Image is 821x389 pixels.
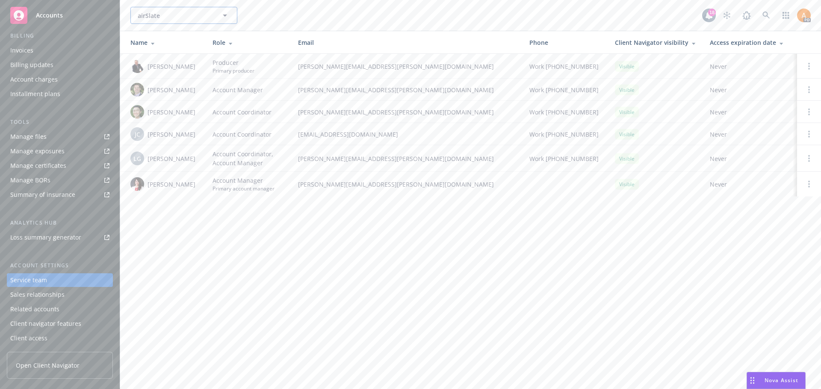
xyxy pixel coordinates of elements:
div: Loss summary generator [10,231,81,244]
span: Work [PHONE_NUMBER] [529,108,599,117]
div: Visible [615,61,639,72]
a: Accounts [7,3,113,27]
span: JC [135,130,140,139]
span: Accounts [36,12,63,19]
div: Visible [615,153,639,164]
span: [PERSON_NAME][EMAIL_ADDRESS][PERSON_NAME][DOMAIN_NAME] [298,180,516,189]
div: Phone [529,38,601,47]
span: [PERSON_NAME] [148,180,195,189]
a: Search [758,7,775,24]
span: [PERSON_NAME] [148,62,195,71]
div: Manage BORs [10,173,50,187]
span: LG [133,154,141,163]
span: Account Manager [213,85,263,94]
span: Work [PHONE_NUMBER] [529,154,599,163]
img: photo [130,177,144,191]
div: Account charges [10,73,58,86]
button: airSlate [130,7,237,24]
span: Never [710,108,790,117]
span: Work [PHONE_NUMBER] [529,62,599,71]
span: airSlate [138,11,212,20]
div: Manage exposures [10,144,65,158]
a: Sales relationships [7,288,113,301]
span: Primary producer [213,67,254,74]
a: Service team [7,273,113,287]
div: Invoices [10,44,33,57]
div: Summary of insurance [10,188,75,202]
span: Never [710,85,790,94]
span: [PERSON_NAME] [148,130,195,139]
a: Summary of insurance [7,188,113,202]
span: [PERSON_NAME][EMAIL_ADDRESS][PERSON_NAME][DOMAIN_NAME] [298,85,516,94]
span: [PERSON_NAME] [148,154,195,163]
a: Manage exposures [7,144,113,158]
div: Tools [7,118,113,126]
span: Producer [213,58,254,67]
span: [PERSON_NAME][EMAIL_ADDRESS][PERSON_NAME][DOMAIN_NAME] [298,108,516,117]
a: Manage files [7,130,113,143]
span: Work [PHONE_NUMBER] [529,85,599,94]
span: Never [710,180,790,189]
div: Client access [10,331,47,345]
a: Invoices [7,44,113,57]
div: Visible [615,179,639,190]
div: Name [130,38,199,47]
img: photo [130,105,144,119]
a: Billing updates [7,58,113,72]
div: Email [298,38,516,47]
div: Visible [615,129,639,140]
a: Loss summary generator [7,231,113,244]
div: Billing [7,32,113,40]
div: Drag to move [747,372,758,389]
span: [EMAIL_ADDRESS][DOMAIN_NAME] [298,130,516,139]
div: Account settings [7,261,113,270]
div: Billing updates [10,58,53,72]
span: [PERSON_NAME] [148,108,195,117]
span: [PERSON_NAME][EMAIL_ADDRESS][PERSON_NAME][DOMAIN_NAME] [298,154,516,163]
a: Stop snowing [718,7,735,24]
span: Never [710,130,790,139]
span: Nova Assist [765,377,798,384]
a: Manage certificates [7,159,113,173]
a: Installment plans [7,87,113,101]
a: Switch app [777,7,794,24]
span: Work [PHONE_NUMBER] [529,130,599,139]
a: Account charges [7,73,113,86]
a: Related accounts [7,302,113,316]
div: Manage files [10,130,47,143]
div: Client navigator features [10,317,81,331]
span: [PERSON_NAME] [148,85,195,94]
div: Related accounts [10,302,59,316]
div: 18 [708,9,716,16]
div: Installment plans [10,87,60,101]
div: Visible [615,85,639,95]
div: Access expiration date [710,38,790,47]
div: Visible [615,107,639,117]
img: photo [130,59,144,73]
a: Client access [7,331,113,345]
div: Analytics hub [7,219,113,227]
img: photo [130,83,144,97]
a: Report a Bug [738,7,755,24]
a: Manage BORs [7,173,113,187]
span: Account Coordinator, Account Manager [213,149,284,167]
span: Primary account manager [213,185,275,192]
span: Never [710,62,790,71]
div: Client Navigator visibility [615,38,696,47]
span: Account Manager [213,176,275,185]
div: Role [213,38,284,47]
span: Account Coordinator [213,108,272,117]
span: Open Client Navigator [16,361,80,370]
span: [PERSON_NAME][EMAIL_ADDRESS][PERSON_NAME][DOMAIN_NAME] [298,62,516,71]
img: photo [797,9,811,22]
div: Service team [10,273,47,287]
div: Manage certificates [10,159,66,173]
span: Never [710,154,790,163]
button: Nova Assist [747,372,806,389]
span: Account Coordinator [213,130,272,139]
div: Sales relationships [10,288,65,301]
a: Client navigator features [7,317,113,331]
